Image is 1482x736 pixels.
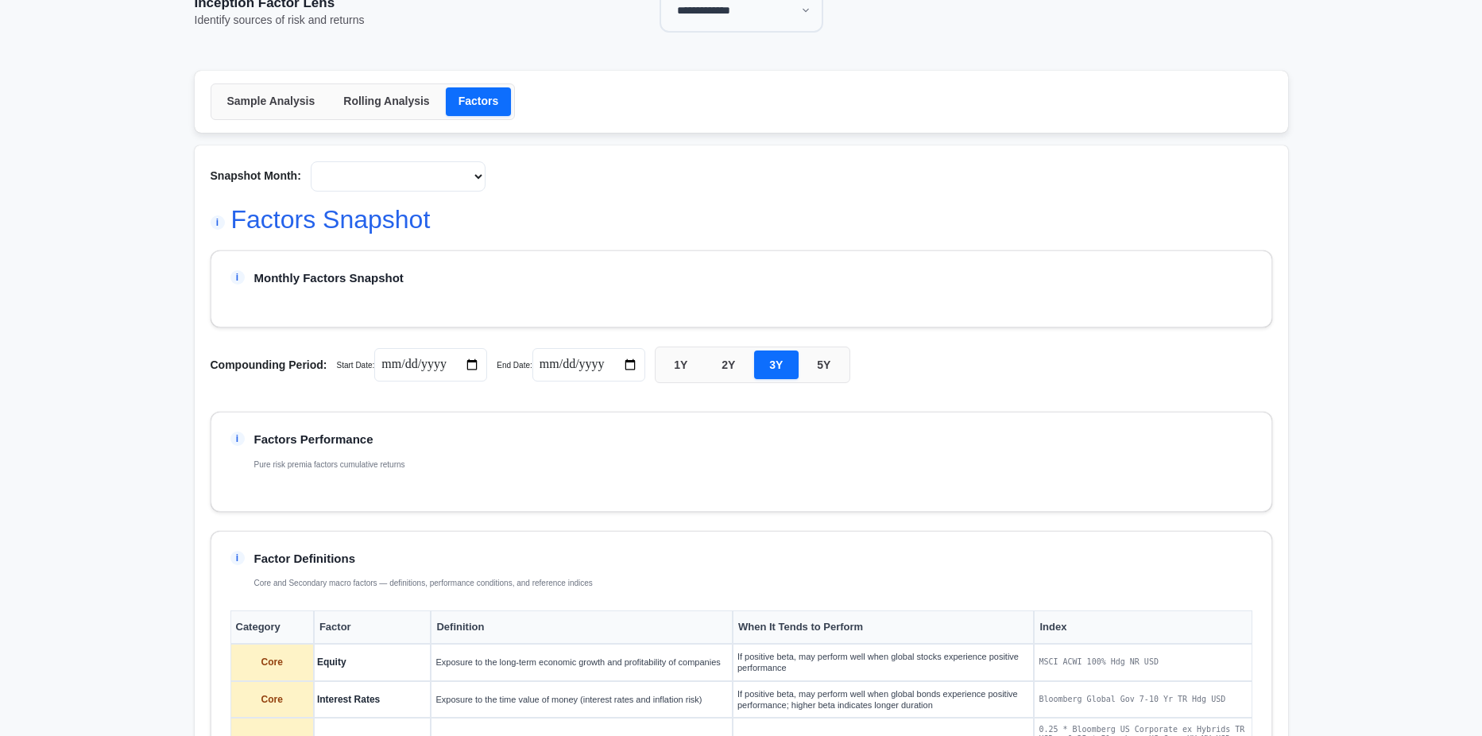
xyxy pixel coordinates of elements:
[230,610,314,644] th: Category
[336,361,374,370] label: Start Date:
[431,644,732,681] td: Exposure to the long-term economic growth and profitability of companies
[230,551,245,565] span: i
[231,204,431,234] h2: Factors Snapshot
[254,270,404,286] p: Monthly Factors Snapshot
[1034,644,1252,681] td: MSCI ACWI 100% Hdg NR USD
[446,87,512,116] button: Factors
[195,13,551,27] div: Identify sources of risk and returns
[1034,681,1252,719] td: Bloomberg Global Gov 7-10 Yr TR Hdg USD
[254,551,593,567] p: Factor Definitions
[230,644,314,681] td: Core
[211,169,301,183] label: Snapshot Month:
[659,351,703,379] button: 1Y
[254,460,405,470] p: Pure risk premia factors cumulative returns
[215,87,328,116] button: Sample Analysis
[211,358,327,372] label: Compounding Period:
[230,681,314,719] td: Core
[314,681,431,719] td: Interest Rates
[706,351,751,379] button: 2Y
[230,432,245,446] span: i
[1034,610,1252,644] th: Index
[754,351,799,379] button: 3Y
[497,361,532,370] label: End Date:
[431,681,732,719] td: Exposure to the time value of money (interest rates and inflation risk)
[331,87,442,116] button: Rolling Analysis
[314,644,431,681] td: Equity
[802,351,846,379] button: 5Y
[733,681,1034,719] td: If positive beta, may perform well when global bonds experience positive performance; higher beta...
[254,579,593,588] p: Core and Secondary macro factors — definitions, performance conditions, and reference indices
[211,215,225,230] span: i
[733,644,1034,681] td: If positive beta, may perform well when global stocks experience positive performance
[733,610,1034,644] th: When It Tends to Perform
[230,270,245,285] span: i
[254,432,405,447] p: Factors Performance
[314,610,431,644] th: Factor
[431,610,732,644] th: Definition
